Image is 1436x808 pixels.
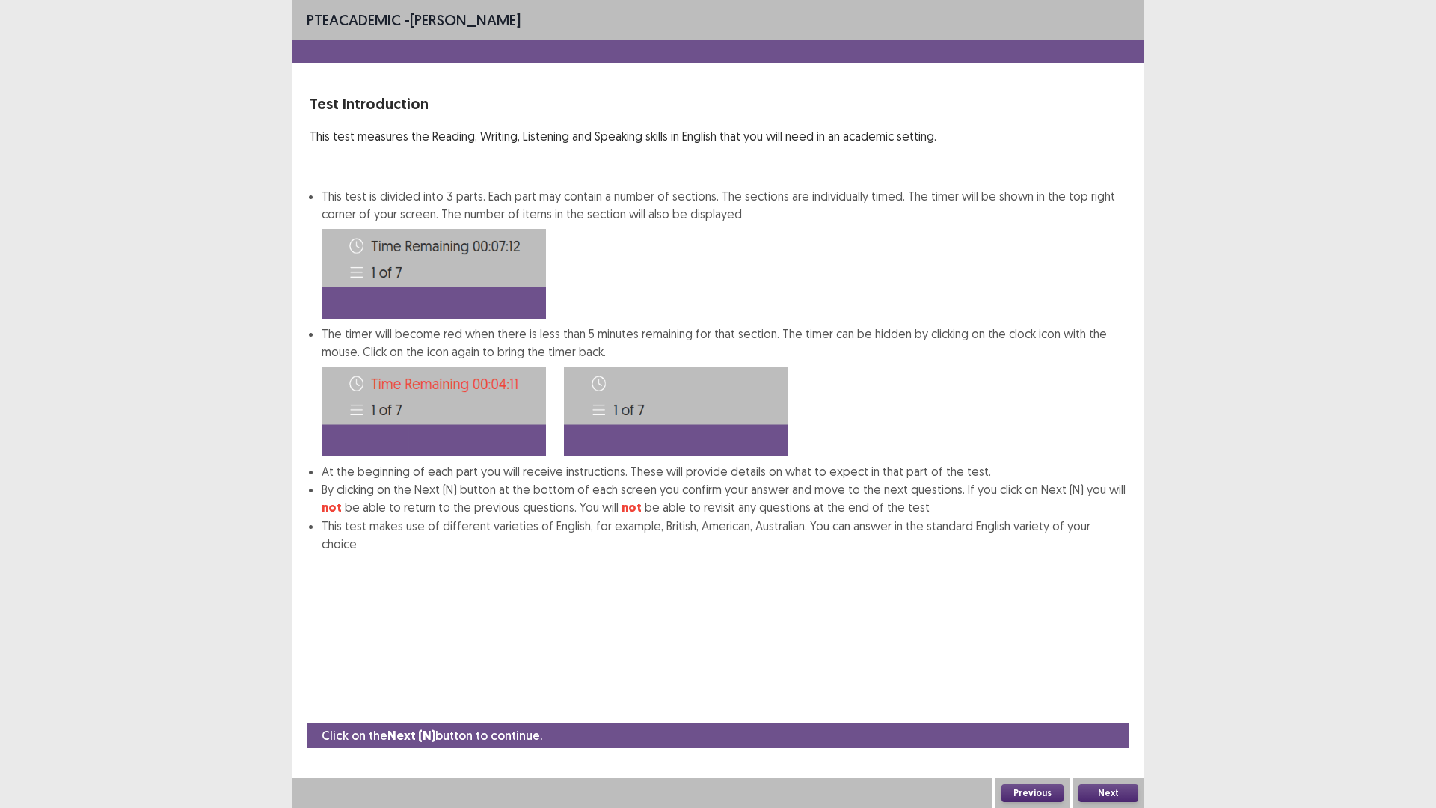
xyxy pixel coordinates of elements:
[322,462,1126,480] li: At the beginning of each part you will receive instructions. These will provide details on what t...
[322,367,546,456] img: Time-image
[322,229,546,319] img: Time-image
[1078,784,1138,802] button: Next
[307,9,521,31] p: - [PERSON_NAME]
[307,10,401,29] span: PTE academic
[1001,784,1064,802] button: Previous
[622,500,642,515] strong: not
[310,127,1126,145] p: This test measures the Reading, Writing, Listening and Speaking skills in English that you will n...
[322,480,1126,517] li: By clicking on the Next (N) button at the bottom of each screen you confirm your answer and move ...
[564,367,788,456] img: Time-image
[322,187,1126,319] li: This test is divided into 3 parts. Each part may contain a number of sections. The sections are i...
[322,726,542,745] p: Click on the button to continue.
[310,93,1126,115] p: Test Introduction
[322,500,342,515] strong: not
[322,517,1126,553] li: This test makes use of different varieties of English, for example, British, American, Australian...
[322,325,1126,462] li: The timer will become red when there is less than 5 minutes remaining for that section. The timer...
[387,728,435,744] strong: Next (N)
